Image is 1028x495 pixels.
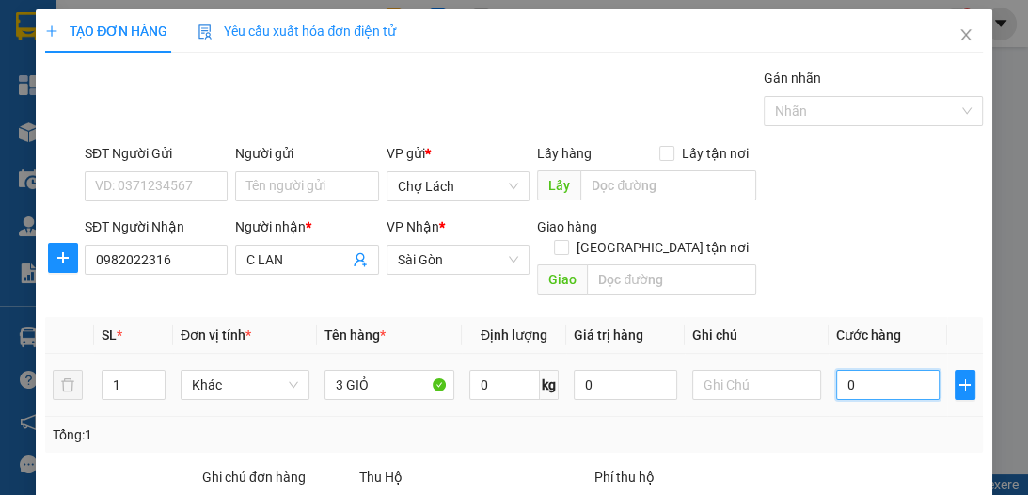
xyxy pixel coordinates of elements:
input: Ghi Chú [692,370,821,400]
span: close [958,27,973,42]
div: Người nhận [235,216,378,237]
div: SĐT Người Nhận [85,216,228,237]
div: 0988433951 [180,61,341,88]
span: Lấy hàng [537,146,592,161]
span: plus [45,24,58,38]
div: 0376373469 [16,61,166,88]
div: 30.000 [14,99,169,121]
span: Thu Hộ [359,470,403,485]
div: Chợ Lách [16,16,166,39]
span: Chợ Lách [398,172,518,200]
label: Ghi chú đơn hàng [202,470,306,485]
img: icon [198,24,213,40]
th: Ghi chú [685,317,829,354]
span: Tên hàng [324,327,386,343]
span: Khác [192,371,298,399]
input: VD: Bàn, Ghế [324,370,453,400]
div: Sài Gòn [180,16,341,39]
input: 0 [574,370,677,400]
span: Lấy tận nơi [674,143,756,164]
span: TẠO ĐƠN HÀNG [45,24,167,39]
button: delete [53,370,83,400]
input: Dọc đường [580,170,756,200]
span: Giá trị hàng [574,327,643,343]
div: Tên hàng: 1 THÙNG ( : 1 ) [16,133,341,156]
span: Định lượng [481,327,547,343]
button: plus [48,243,78,273]
button: plus [955,370,975,400]
span: Giao [537,264,587,295]
button: Close [940,9,992,62]
div: SĐT Người Gửi [85,143,228,164]
span: Gửi: [16,18,45,38]
div: Tổng: 1 [53,424,399,445]
span: plus [49,250,77,265]
div: NGÂN [180,39,341,61]
div: CHÚ HUY [16,39,166,61]
input: Dọc đường [587,264,756,295]
span: Cước hàng [836,327,901,343]
span: Đơn vị tính [181,327,251,343]
label: Gán nhãn [764,71,821,86]
span: Nhận: [180,18,225,38]
span: plus [956,377,974,392]
span: Sài Gòn [398,246,518,274]
span: SL [216,131,242,157]
span: user-add [353,252,368,267]
span: VP Nhận [387,219,439,234]
span: CR : [14,101,43,120]
span: SL [102,327,117,343]
span: [GEOGRAPHIC_DATA] tận nơi [569,237,756,258]
span: Lấy [537,170,580,200]
div: VP gửi [387,143,530,164]
span: kg [540,370,559,400]
span: Yêu cầu xuất hóa đơn điện tử [198,24,396,39]
span: Giao hàng [537,219,597,234]
div: Phí thu hộ [594,467,826,495]
div: Người gửi [235,143,378,164]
